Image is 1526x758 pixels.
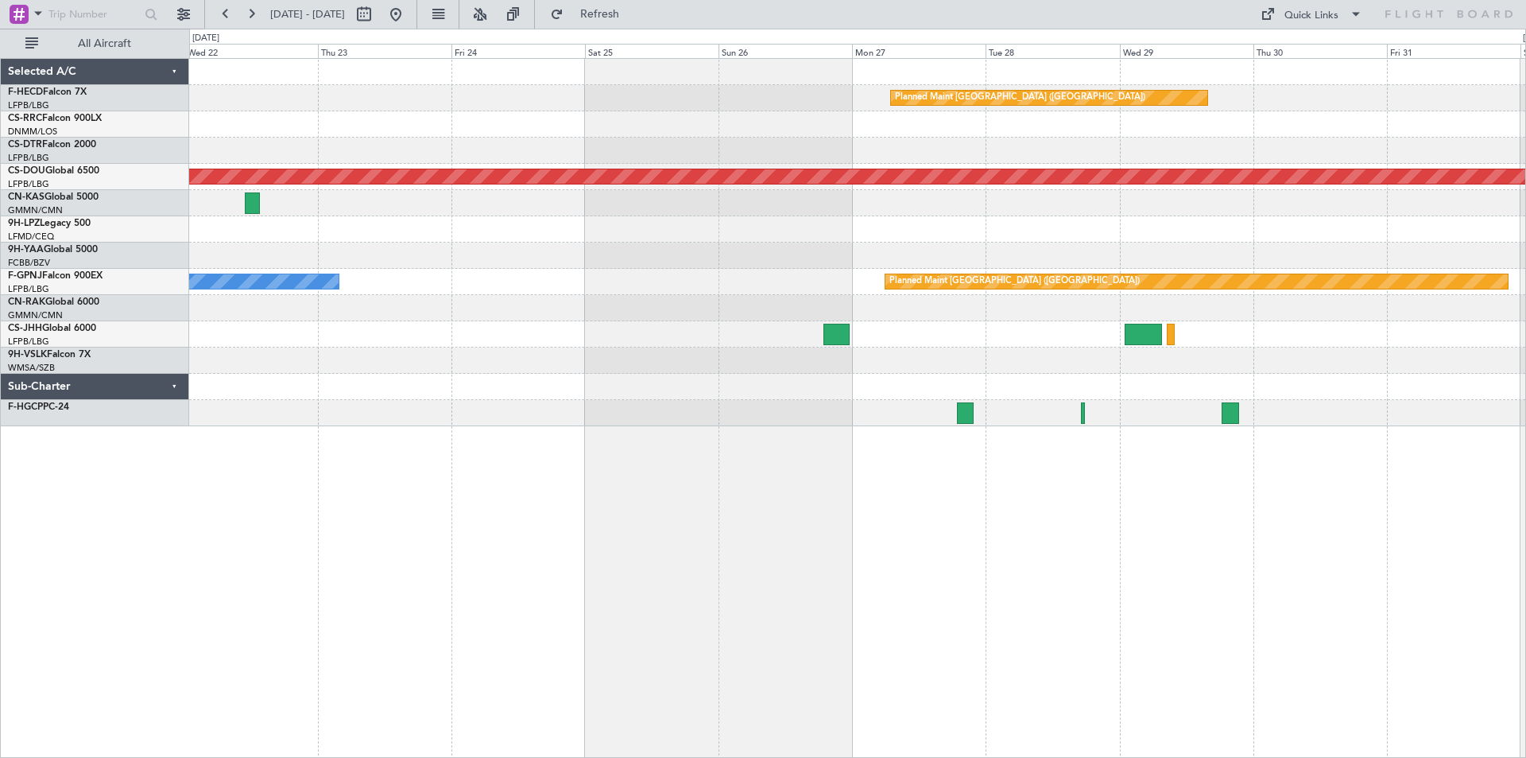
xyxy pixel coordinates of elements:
a: LFPB/LBG [8,336,49,348]
div: Sat 25 [585,44,718,58]
a: CS-DOUGlobal 6500 [8,166,99,176]
div: Sun 26 [718,44,852,58]
span: F-HECD [8,87,43,97]
span: All Aircraft [41,38,168,49]
span: 9H-YAA [8,245,44,255]
a: LFMD/CEQ [8,231,54,243]
a: 9H-LPZLegacy 500 [8,219,91,228]
span: 9H-LPZ [8,219,40,228]
button: All Aircraft [17,31,172,56]
div: Thu 23 [318,44,451,58]
span: CS-DTR [8,140,42,150]
div: Wed 29 [1120,44,1253,58]
div: Planned Maint [GEOGRAPHIC_DATA] ([GEOGRAPHIC_DATA]) [895,86,1145,110]
a: CN-RAKGlobal 6000 [8,297,99,307]
button: Refresh [543,2,638,27]
a: DNMM/LOS [8,126,57,138]
span: CS-RRC [8,114,42,123]
div: Planned Maint [GEOGRAPHIC_DATA] ([GEOGRAPHIC_DATA]) [889,270,1140,293]
span: CS-JHH [8,324,42,333]
span: CS-DOU [8,166,45,176]
a: F-HECDFalcon 7X [8,87,87,97]
div: Wed 22 [184,44,318,58]
a: 9H-VSLKFalcon 7X [8,350,91,360]
a: FCBB/BZV [8,257,50,269]
div: Quick Links [1284,8,1338,24]
a: CS-DTRFalcon 2000 [8,140,96,150]
input: Trip Number [48,2,140,26]
a: WMSA/SZB [8,362,55,374]
a: GMMN/CMN [8,309,63,321]
a: LFPB/LBG [8,178,49,190]
a: F-HGCPPC-24 [8,402,69,412]
span: Refresh [567,9,633,20]
span: F-GPNJ [8,271,42,281]
a: CS-RRCFalcon 900LX [8,114,102,123]
span: 9H-VSLK [8,350,47,360]
span: CN-RAK [8,297,45,307]
a: F-GPNJFalcon 900EX [8,271,103,281]
div: Thu 30 [1253,44,1387,58]
span: CN-KAS [8,192,45,202]
span: [DATE] - [DATE] [270,7,345,21]
div: Fri 31 [1387,44,1520,58]
a: CS-JHHGlobal 6000 [8,324,96,333]
a: LFPB/LBG [8,152,49,164]
a: LFPB/LBG [8,99,49,111]
div: Mon 27 [852,44,986,58]
a: LFPB/LBG [8,283,49,295]
div: [DATE] [192,32,219,45]
div: Fri 24 [451,44,585,58]
button: Quick Links [1253,2,1370,27]
span: F-HGCP [8,402,43,412]
a: GMMN/CMN [8,204,63,216]
a: CN-KASGlobal 5000 [8,192,99,202]
a: 9H-YAAGlobal 5000 [8,245,98,255]
div: Tue 28 [986,44,1119,58]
